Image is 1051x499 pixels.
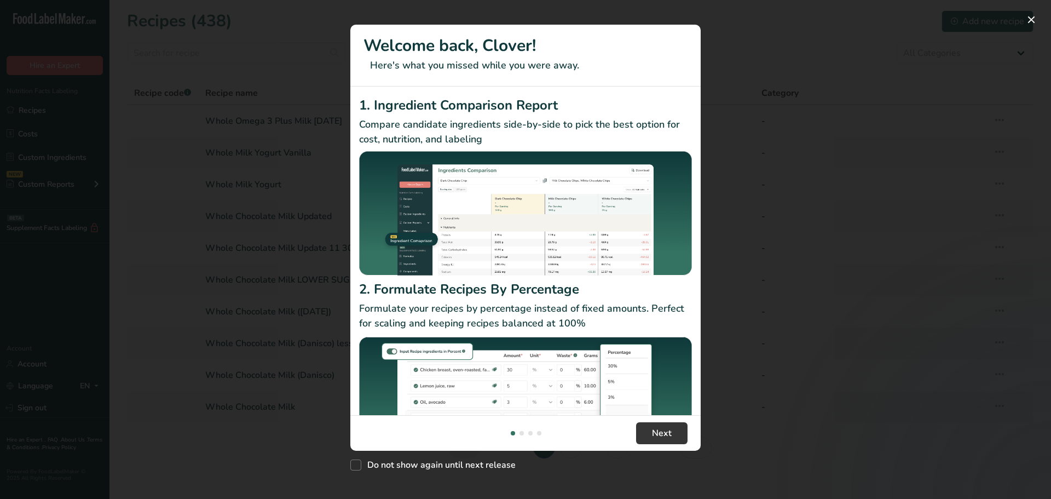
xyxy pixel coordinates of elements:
[363,33,688,58] h1: Welcome back, Clover!
[363,58,688,73] p: Here's what you missed while you were away.
[359,151,692,276] img: Ingredient Comparison Report
[361,460,516,471] span: Do not show again until next release
[359,301,692,331] p: Formulate your recipes by percentage instead of fixed amounts. Perfect for scaling and keeping re...
[359,117,692,147] p: Compare candidate ingredients side-by-side to pick the best option for cost, nutrition, and labeling
[1014,462,1040,488] iframe: Intercom live chat
[359,335,692,467] img: Formulate Recipes By Percentage
[359,95,692,115] h2: 1. Ingredient Comparison Report
[636,422,688,444] button: Next
[652,427,672,440] span: Next
[359,279,692,299] h2: 2. Formulate Recipes By Percentage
